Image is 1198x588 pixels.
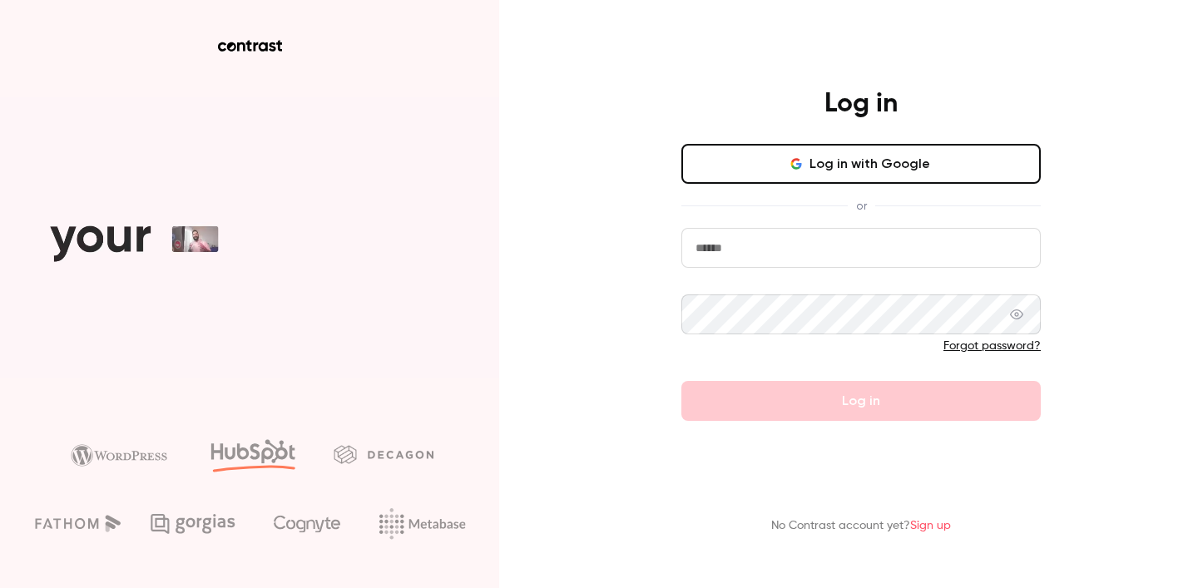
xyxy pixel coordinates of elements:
[334,445,433,463] img: decagon
[943,340,1041,352] a: Forgot password?
[910,520,951,531] a: Sign up
[681,144,1041,184] button: Log in with Google
[771,517,951,535] p: No Contrast account yet?
[848,197,875,215] span: or
[824,87,898,121] h4: Log in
